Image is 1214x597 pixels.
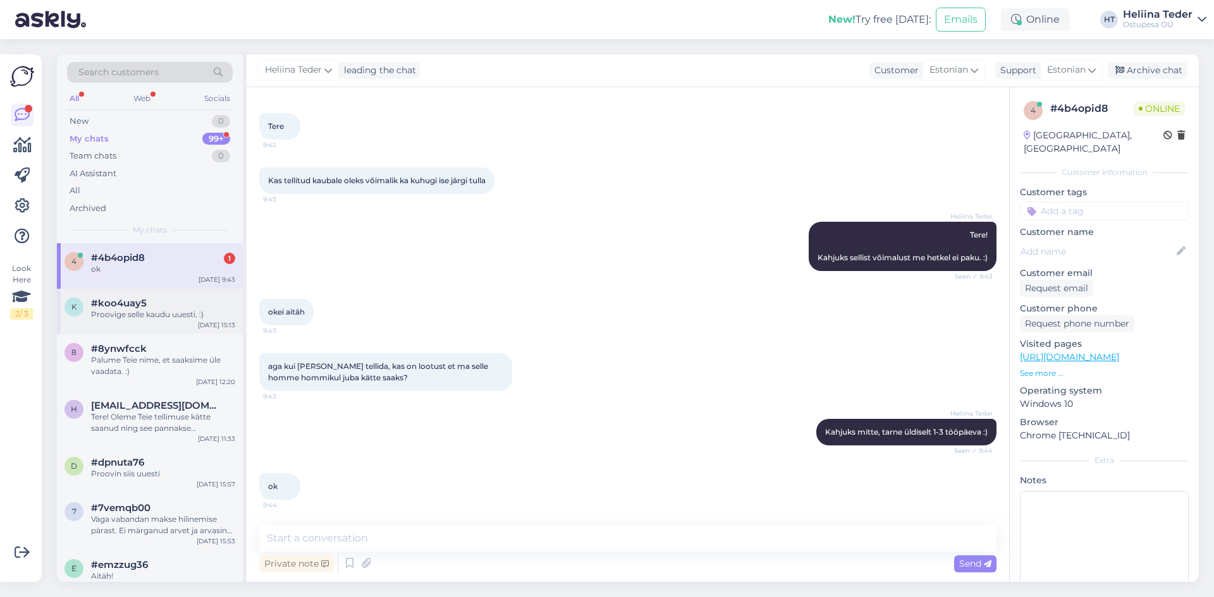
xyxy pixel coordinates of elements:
[71,347,77,357] span: 8
[1024,129,1163,155] div: [GEOGRAPHIC_DATA], [GEOGRAPHIC_DATA]
[70,167,116,180] div: AI Assistant
[268,307,305,317] span: okei aitäh
[91,252,145,263] span: #4b4opid8
[1020,474,1189,487] p: Notes
[91,298,147,309] span: #koo4uay5
[1108,62,1187,79] div: Archive chat
[1031,106,1036,115] span: 4
[199,275,235,284] div: [DATE] 9:43
[197,479,235,489] div: [DATE] 15:57
[91,343,147,354] span: #8ynwfcck
[91,457,144,468] span: #dpnuta76
[133,224,167,236] span: My chats
[828,13,855,25] b: New!
[1020,368,1189,379] p: See more ...
[212,115,230,128] div: 0
[91,263,235,275] div: ok
[1020,226,1189,239] p: Customer name
[929,63,968,77] span: Estonian
[71,461,77,471] span: d
[1020,429,1189,442] p: Chrome [TECHNICAL_ID]
[936,8,986,32] button: Emails
[339,64,416,77] div: leading the chat
[869,64,919,77] div: Customer
[91,309,235,320] div: Proovige selle kaudu uuesti. :)
[1020,302,1189,315] p: Customer phone
[1123,20,1193,30] div: Ostupesa OÜ
[1020,280,1093,297] div: Request email
[263,140,310,150] span: 9:42
[263,392,310,401] span: 9:43
[1134,102,1185,116] span: Online
[263,195,310,204] span: 9:43
[71,302,77,311] span: k
[1050,101,1134,116] div: # 4b4opid8
[10,64,34,88] img: Askly Logo
[1100,11,1118,28] div: HT
[945,409,993,418] span: Heliina Teder
[1020,455,1189,466] div: Extra
[1047,63,1086,77] span: Estonian
[71,256,77,266] span: 4
[268,121,284,131] span: Tere
[1020,416,1189,429] p: Browser
[72,507,77,516] span: 7
[1020,397,1189,411] p: Windows 10
[202,133,230,145] div: 99+
[1020,337,1189,351] p: Visited pages
[10,308,33,320] div: 2 / 3
[70,133,109,145] div: My chats
[1020,384,1189,397] p: Operating system
[91,559,148,570] span: #emzzug36
[70,184,80,197] div: All
[995,64,1036,77] div: Support
[265,63,322,77] span: Heliina Teder
[1020,267,1189,280] p: Customer email
[1123,9,1206,30] a: Heliina TederOstupesa OÜ
[91,502,150,514] span: #7vemqb00
[268,176,486,185] span: Kas tellitud kaubale oleks võimalik ka kuhugi ise järgi tulla
[198,434,235,443] div: [DATE] 11:33
[70,202,106,215] div: Archived
[945,446,993,455] span: Seen ✓ 9:44
[959,558,991,569] span: Send
[825,427,988,437] span: Kahjuks mitte, tarne üldiselt 1-3 tööpäeva :)
[78,66,159,79] span: Search customers
[202,90,233,107] div: Socials
[828,12,931,27] div: Try free [DATE]:
[1021,244,1174,258] input: Add name
[259,555,334,572] div: Private note
[91,514,235,536] div: Väga vabandan makse hilinemise pärast. Ei märganud arvet ja arvasin et jäin tellimusest [PERSON_N...
[196,377,235,387] div: [DATE] 12:20
[1123,9,1193,20] div: Heliina Teder
[131,90,153,107] div: Web
[198,320,235,330] div: [DATE] 15:13
[945,272,993,281] span: Seen ✓ 9:43
[212,150,230,162] div: 0
[1020,351,1119,363] a: [URL][DOMAIN_NAME]
[91,354,235,377] div: Palume Teie nime, et saaksime üle vaadata. :)
[70,150,116,162] div: Team chats
[1020,167,1189,178] div: Customer information
[1020,315,1134,332] div: Request phone number
[91,411,235,434] div: Tere! Oleme Teie tellimuse kätte saanud ning see pannakse [PERSON_NAME] [PERSON_NAME] nädala jook...
[224,253,235,264] div: 1
[1020,186,1189,199] p: Customer tags
[91,570,235,582] div: Aitäh!
[10,263,33,320] div: Look Here
[67,90,82,107] div: All
[70,115,89,128] div: New
[1001,8,1070,31] div: Online
[91,468,235,479] div: Proovin siis uuesti
[1020,202,1189,220] input: Add a tag
[268,481,278,491] span: ok
[945,212,993,221] span: Heliina Teder
[91,400,223,411] span: heleni.juht7@gmail.com
[71,564,77,573] span: e
[263,326,310,335] span: 9:43
[268,361,490,382] span: aga kui [PERSON_NAME] tellida, kas on lootust et ma selle homme hommikul juba kätte saaks?
[71,404,77,414] span: h
[197,536,235,546] div: [DATE] 15:53
[263,500,310,510] span: 9:44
